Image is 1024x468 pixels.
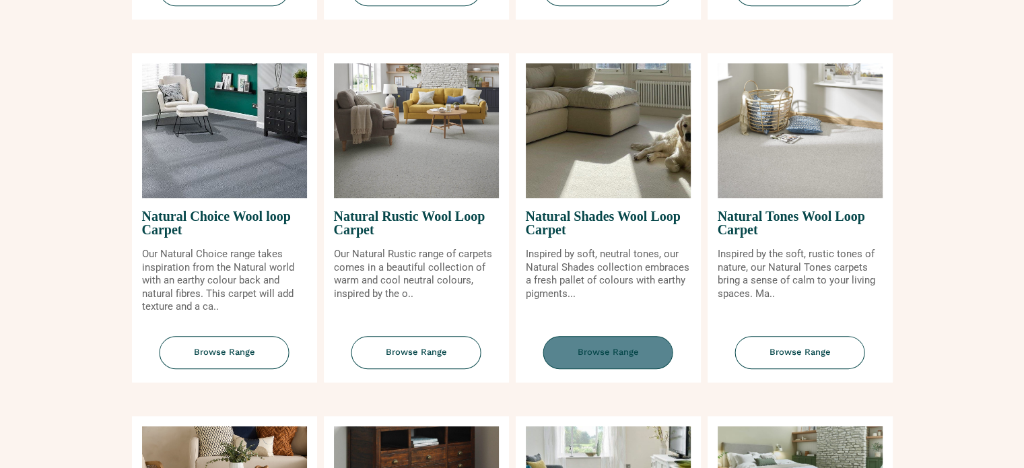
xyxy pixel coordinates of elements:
a: Browse Range [324,336,509,382]
img: Natural Shades Wool Loop Carpet [526,63,691,198]
img: Natural Rustic Wool Loop Carpet [334,63,499,198]
a: Browse Range [516,336,701,382]
p: Inspired by soft, neutral tones, our Natural Shades collection embraces a fresh pallet of colours... [526,248,691,300]
a: Browse Range [132,336,317,382]
span: Natural Rustic Wool Loop Carpet [334,198,499,248]
span: Natural Choice Wool loop Carpet [142,198,307,248]
img: Natural Choice Wool loop Carpet [142,63,307,198]
img: Natural Tones Wool Loop Carpet [718,63,883,198]
a: Browse Range [708,336,893,382]
p: Our Natural Rustic range of carpets comes in a beautiful collection of warm and cool neutral colo... [334,248,499,300]
span: Browse Range [160,336,289,369]
p: Our Natural Choice range takes inspiration from the Natural world with an earthy colour back and ... [142,248,307,314]
span: Natural Tones Wool Loop Carpet [718,198,883,248]
span: Browse Range [543,336,673,369]
span: Natural Shades Wool Loop Carpet [526,198,691,248]
span: Browse Range [735,336,865,369]
p: Inspired by the soft, rustic tones of nature, our Natural Tones carpets bring a sense of calm to ... [718,248,883,300]
span: Browse Range [351,336,481,369]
